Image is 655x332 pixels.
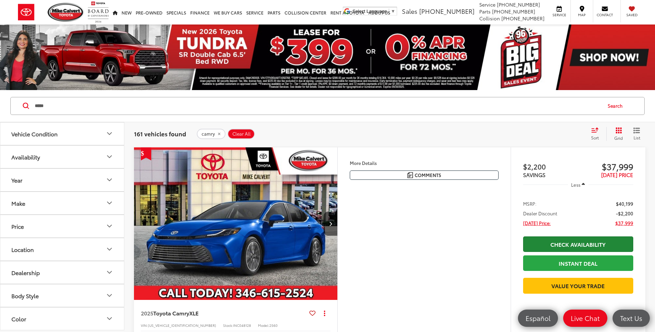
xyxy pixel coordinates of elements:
[497,1,540,8] span: [PHONE_NUMBER]
[616,200,633,207] span: $40,199
[0,215,125,237] button: PricePrice
[616,210,633,217] span: -$2,200
[11,315,26,322] div: Color
[407,172,413,178] img: Comments
[350,160,499,165] h4: More Details
[189,309,199,317] span: XLE
[588,127,606,141] button: Select sort value
[597,12,613,17] span: Contact
[141,323,148,328] span: VIN:
[0,169,125,191] button: YearYear
[48,3,84,22] img: Mike Calvert Toyota
[0,146,125,168] button: AvailabilityAvailability
[492,8,535,15] span: [PHONE_NUMBER]
[617,314,646,322] span: Text Us
[614,135,623,141] span: Grid
[523,200,537,207] span: MSRP:
[105,199,114,207] div: Make
[601,171,633,178] span: [DATE] PRICE
[0,307,125,330] button: ColorColor
[324,212,337,236] button: Next image
[11,130,58,137] div: Vehicle Condition
[0,192,125,214] button: MakeMake
[563,310,607,327] a: Live Chat
[11,246,34,253] div: Location
[141,309,153,317] span: 2025
[105,314,114,323] div: Color
[134,147,338,300] div: 2025 Toyota Camry XLE 0
[606,127,628,141] button: Grid View
[518,310,558,327] a: Español
[0,123,125,145] button: Vehicle ConditionVehicle Condition
[141,309,307,317] a: 2025Toyota CamryXLE
[391,9,395,14] span: ▼
[523,161,578,172] span: $2,200
[11,292,39,299] div: Body Style
[202,131,215,137] span: camry
[479,1,495,8] span: Service
[613,310,650,327] a: Text Us
[402,7,417,16] span: Sales
[105,222,114,230] div: Price
[479,8,491,15] span: Parts
[0,238,125,261] button: LocationLocation
[105,129,114,138] div: Vehicle Condition
[523,236,633,252] a: Check Availability
[141,147,151,160] span: Get Price Drop Alert
[258,323,269,328] span: Model:
[11,223,24,230] div: Price
[105,245,114,253] div: Location
[148,323,216,328] span: [US_VEHICLE_IDENTIFICATION_NUMBER]
[501,15,545,22] span: [PHONE_NUMBER]
[233,323,251,328] span: INC048128
[105,268,114,276] div: Dealership
[134,129,186,138] span: 161 vehicles found
[11,200,25,206] div: Make
[624,12,639,17] span: Saved
[134,147,338,301] img: 2025 Toyota Camry XLE
[551,12,567,17] span: Service
[522,314,554,322] span: Español
[628,127,645,141] button: List View
[153,309,189,317] span: Toyota Camry
[34,98,601,114] input: Search by Make, Model, or Keyword
[11,177,22,183] div: Year
[615,219,633,226] span: $37,999
[223,323,233,328] span: Stock:
[11,269,40,276] div: Dealership
[105,291,114,300] div: Body Style
[523,171,546,178] span: SAVINGS
[105,176,114,184] div: Year
[568,178,589,191] button: Less
[232,131,251,137] span: Clear All
[228,129,255,139] button: Clear All
[324,310,325,316] span: dropdown dots
[523,210,557,217] span: Dealer Discount
[479,15,500,22] span: Collision
[350,170,499,180] button: Comments
[633,135,640,140] span: List
[105,153,114,161] div: Availability
[197,129,225,139] button: remove camry
[574,12,589,17] span: Map
[0,261,125,284] button: DealershipDealership
[601,97,633,115] button: Search
[523,219,551,226] span: [DATE] Price:
[415,172,441,178] span: Comments
[134,147,338,300] a: 2025 Toyota Camry XLE2025 Toyota Camry XLE2025 Toyota Camry XLE2025 Toyota Camry XLE
[269,323,278,328] span: 2560
[523,255,633,271] a: Instant Deal
[419,7,474,16] span: [PHONE_NUMBER]
[578,161,633,172] span: $37,999
[0,284,125,307] button: Body StyleBody Style
[571,182,580,188] span: Less
[318,307,330,319] button: Actions
[567,314,603,322] span: Live Chat
[11,154,40,160] div: Availability
[591,135,599,140] span: Sort
[523,278,633,293] a: Value Your Trade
